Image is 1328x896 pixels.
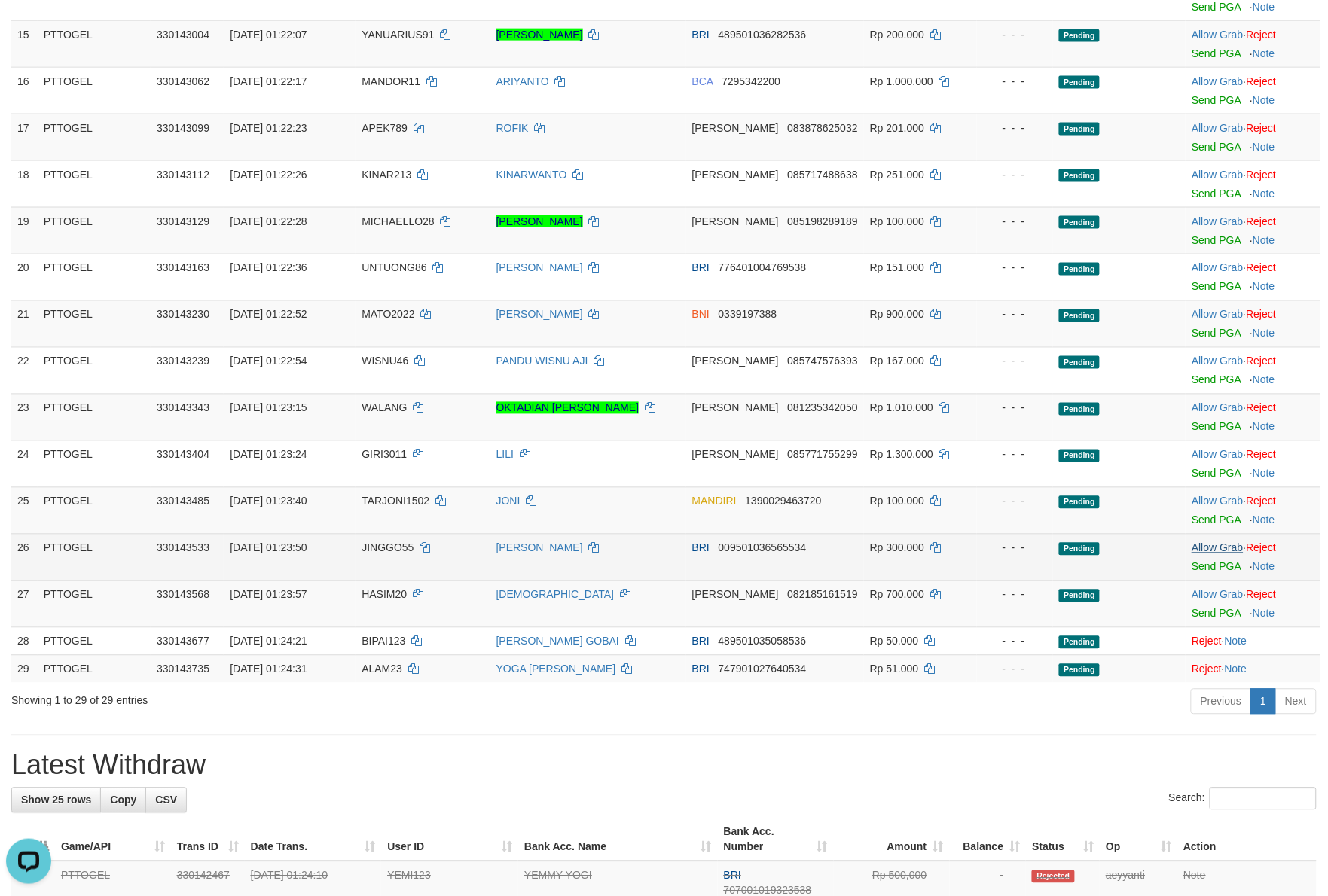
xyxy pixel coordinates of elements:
span: 330143404 [157,449,209,461]
span: · [1192,355,1246,367]
a: Reject [1247,262,1277,274]
span: 330143568 [157,589,209,601]
span: [PERSON_NAME] [692,215,779,227]
span: · [1192,402,1246,414]
span: · [1192,215,1246,227]
span: Pending [1059,664,1100,677]
span: Copy 489501036282536 to clipboard [719,29,807,41]
a: Reject [1192,663,1222,675]
a: Reject [1192,635,1222,648]
span: [PERSON_NAME] [692,449,779,461]
span: ALAM23 [362,663,402,675]
span: BRI [692,635,710,648]
span: Pending [1059,309,1100,322]
div: - - - [983,494,1047,509]
td: 21 [11,300,38,347]
a: Reject [1247,215,1277,227]
span: [PERSON_NAME] [692,589,779,601]
a: Allow Grab [1192,402,1243,414]
th: Status: activate to sort column ascending [1026,818,1100,861]
td: 29 [11,655,38,683]
a: ARIYANTO [496,75,549,87]
td: PTTOGEL [38,394,151,440]
span: Pending [1059,590,1100,602]
div: - - - [983,307,1047,322]
span: CSV [155,794,177,806]
div: - - - [983,167,1047,182]
td: PTTOGEL [38,160,151,207]
td: PTTOGEL [38,627,151,655]
td: 23 [11,394,38,440]
a: Reject [1247,169,1277,181]
a: Send PGA [1192,374,1241,386]
a: Note [1253,468,1275,480]
span: [DATE] 01:22:52 [230,309,307,321]
span: APEK789 [362,122,408,134]
a: Next [1275,689,1317,715]
span: BCA [692,75,713,87]
div: - - - [983,634,1047,649]
a: [PERSON_NAME] [496,309,583,321]
a: Note [1253,328,1275,340]
a: Allow Grab [1192,215,1243,227]
a: Send PGA [1192,187,1241,200]
a: Reject [1247,122,1277,134]
a: Reject [1247,449,1277,461]
div: - - - [983,662,1047,677]
td: · [1186,534,1320,581]
td: · [1186,440,1320,487]
span: JINGGO55 [362,542,414,554]
span: Rp 100.000 [870,495,924,507]
span: GIRI3011 [362,449,407,461]
a: [PERSON_NAME] [496,29,583,41]
td: PTTOGEL [38,581,151,627]
div: - - - [983,74,1047,89]
th: Trans ID: activate to sort column ascending [171,818,245,861]
td: 28 [11,627,38,655]
span: BRI [692,663,710,675]
a: PANDU WISNU AJI [496,355,588,367]
span: BRI [724,870,741,882]
a: Reject [1247,542,1277,554]
td: · [1186,347,1320,394]
a: CSV [145,788,187,813]
span: MANDIRI [692,495,737,507]
a: Allow Grab [1192,495,1243,507]
span: WALANG [362,402,407,414]
a: Reject [1247,75,1277,87]
a: [PERSON_NAME] GOBAI [496,635,619,648]
a: [PERSON_NAME] [496,215,583,227]
span: BIPAI123 [362,635,405,648]
span: Rp 51.000 [870,663,919,675]
a: 1 [1250,689,1276,715]
span: BRI [692,29,710,41]
span: 330143677 [157,635,209,648]
span: Rp 167.000 [870,355,924,367]
a: Note [1253,1,1275,13]
a: Allow Grab [1192,29,1243,41]
a: Send PGA [1192,514,1241,526]
span: 330143485 [157,495,209,507]
a: Note [1253,47,1275,59]
a: Reject [1247,495,1277,507]
a: Reject [1247,402,1277,414]
a: Allow Grab [1192,542,1243,554]
span: · [1192,262,1246,274]
a: Send PGA [1192,281,1241,293]
span: Pending [1059,403,1100,416]
a: [DEMOGRAPHIC_DATA] [496,589,615,601]
span: 330143533 [157,542,209,554]
span: Rp 201.000 [870,122,924,134]
a: Reject [1247,589,1277,601]
span: BNI [692,309,710,321]
span: Rp 50.000 [870,635,919,648]
span: Copy 1390029463720 to clipboard [746,495,822,507]
th: Date Trans.: activate to sort column ascending [245,818,382,861]
td: PTTOGEL [38,207,151,254]
span: · [1192,29,1246,41]
td: PTTOGEL [38,655,151,683]
a: KINARWANTO [496,169,567,181]
a: Send PGA [1192,234,1241,246]
th: Action [1177,818,1317,861]
span: Pending [1059,29,1100,42]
